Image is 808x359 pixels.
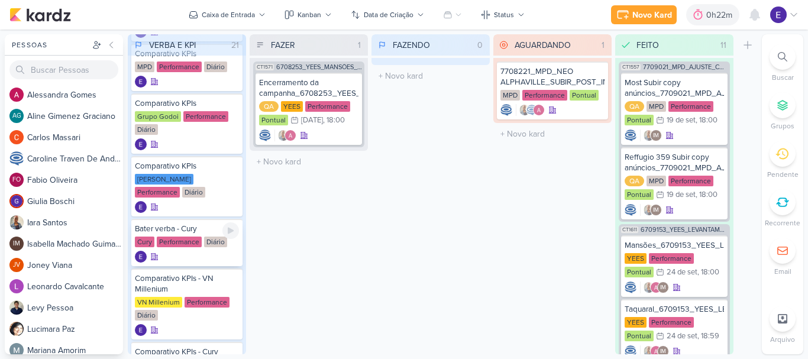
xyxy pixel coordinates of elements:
[519,104,531,116] img: Iara Santos
[9,40,90,50] div: Pessoas
[770,7,787,23] img: Eduardo Quaresma
[135,201,147,213] div: Criador(a): Eduardo Quaresma
[716,39,731,51] div: 11
[135,251,147,263] img: Eduardo Quaresma
[9,237,24,251] div: Isabella Machado Guimarães
[9,215,24,229] img: Iara Santos
[706,9,736,21] div: 0h22m
[9,322,24,336] img: Lucimara Paz
[625,267,654,277] div: Pontual
[767,169,799,180] p: Pendente
[667,332,697,340] div: 24 de set
[285,130,296,141] img: Alessandra Gomes
[570,90,599,101] div: Pontual
[653,208,659,214] p: IM
[183,111,228,122] div: Performance
[305,101,350,112] div: Performance
[650,345,662,357] img: Alessandra Gomes
[647,176,666,186] div: MPD
[696,117,717,124] div: , 18:00
[323,117,345,124] div: , 18:00
[27,153,123,165] div: C a r o l i n e T r a v e n D e A n d r a d e
[643,282,655,293] img: Iara Santos
[27,110,123,122] div: A l i n e G i m e n e z G r a c i a n o
[135,201,147,213] img: Eduardo Quaresma
[135,62,154,72] div: MPD
[625,101,644,112] div: QA
[13,241,20,247] p: IM
[227,39,244,51] div: 21
[774,266,791,277] p: Email
[135,76,147,88] div: Criador(a): Eduardo Quaresma
[9,279,24,293] img: Leonardo Cavalcante
[649,253,694,264] div: Performance
[771,121,794,131] p: Grupos
[135,76,147,88] img: Eduardo Quaresma
[259,130,271,141] img: Caroline Traven De Andrade
[135,161,239,172] div: Comparativo KPIs
[27,238,123,250] div: I s a b e l l a M a c h a d o G u i m a r ã e s
[668,101,713,112] div: Performance
[27,302,123,314] div: L e v y P e s s o a
[697,332,719,340] div: , 18:59
[135,310,158,321] div: Diário
[135,111,181,122] div: Grupo Godoi
[135,297,182,308] div: VN Millenium
[185,297,230,308] div: Performance
[135,324,147,336] div: Criador(a): Eduardo Quaresma
[496,125,609,143] input: + Novo kard
[500,104,512,116] div: Criador(a): Caroline Traven De Andrade
[9,60,118,79] input: Buscar Pessoas
[640,204,662,216] div: Colaboradores: Iara Santos, Isabella Machado Guimarães
[640,130,662,141] div: Colaboradores: Iara Santos, Isabella Machado Guimarães
[625,77,724,99] div: Most Subir copy anúncios_7709021_MPD_AJUSTE_COPY_ANÚNCIO
[696,191,717,199] div: , 18:00
[625,176,644,186] div: QA
[770,334,795,345] p: Arquivo
[204,237,227,247] div: Diário
[274,130,296,141] div: Colaboradores: Iara Santos, Alessandra Gomes
[762,44,803,83] li: Ctrl + F
[660,285,666,291] p: IM
[668,176,713,186] div: Performance
[259,77,358,99] div: Encerramento da campanha_6708253_YEES_MANSÕES_SUBIR_PEÇAS_CAMPANHA
[697,269,719,276] div: , 18:00
[301,117,323,124] div: [DATE]
[135,324,147,336] img: Eduardo Quaresma
[533,104,545,116] img: Alessandra Gomes
[374,67,487,85] input: + Novo kard
[625,204,636,216] img: Caroline Traven De Andrade
[259,130,271,141] div: Criador(a): Caroline Traven De Andrade
[641,227,728,233] span: 6709153_YEES_LEVANTAMENTO_DE_CRIATIVOS_ATIVOS
[500,90,520,101] div: MPD
[649,317,694,328] div: Performance
[27,174,123,186] div: F a b i o O l i v e i r a
[276,64,362,70] span: 6708253_YEES_MANSÕES_SUBIR_PEÇAS_CAMPANHA
[281,101,303,112] div: YEES
[252,153,366,170] input: + Novo kard
[27,280,123,293] div: L e o n a r d o C a v a l c a n t e
[650,130,662,141] div: Isabella Machado Guimarães
[647,101,666,112] div: MPD
[621,227,638,233] span: CT1611
[632,9,672,21] div: Novo Kard
[12,113,21,119] p: AG
[9,194,24,208] img: Giulia Boschi
[772,72,794,83] p: Buscar
[135,138,147,150] img: Eduardo Quaresma
[625,345,636,357] img: Caroline Traven De Andrade
[182,187,205,198] div: Diário
[625,331,654,341] div: Pontual
[643,64,728,70] span: 7709021_MPD_AJUSTE_COPY_ANÚNCIO
[157,237,202,247] div: Performance
[9,343,24,357] img: Mariana Amorim
[157,62,202,72] div: Performance
[9,88,24,102] img: Alessandra Gomes
[621,64,641,70] span: CT1557
[650,282,662,293] img: Alessandra Gomes
[625,204,636,216] div: Criador(a): Caroline Traven De Andrade
[353,39,366,51] div: 1
[625,282,636,293] div: Criador(a): Caroline Traven De Andrade
[9,130,24,144] img: Carlos Massari
[640,345,669,357] div: Colaboradores: Iara Santos, Alessandra Gomes, Isabella Machado Guimarães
